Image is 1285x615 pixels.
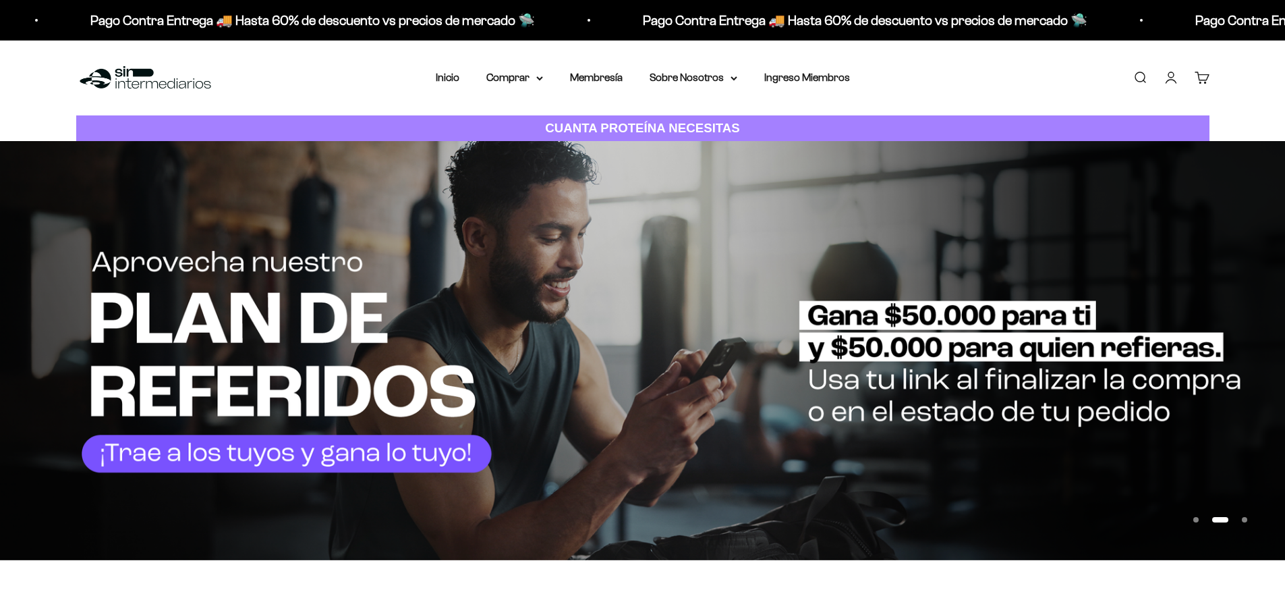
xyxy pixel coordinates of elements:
[650,69,737,86] summary: Sobre Nosotros
[76,115,1209,142] a: CUANTA PROTEÍNA NECESITAS
[570,72,623,83] a: Membresía
[545,121,740,135] strong: CUANTA PROTEÍNA NECESITAS
[764,72,850,83] a: Ingreso Miembros
[635,9,1079,31] p: Pago Contra Entrega 🚚 Hasta 60% de descuento vs precios de mercado 🛸
[436,72,459,83] a: Inicio
[82,9,527,31] p: Pago Contra Entrega 🚚 Hasta 60% de descuento vs precios de mercado 🛸
[486,69,543,86] summary: Comprar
